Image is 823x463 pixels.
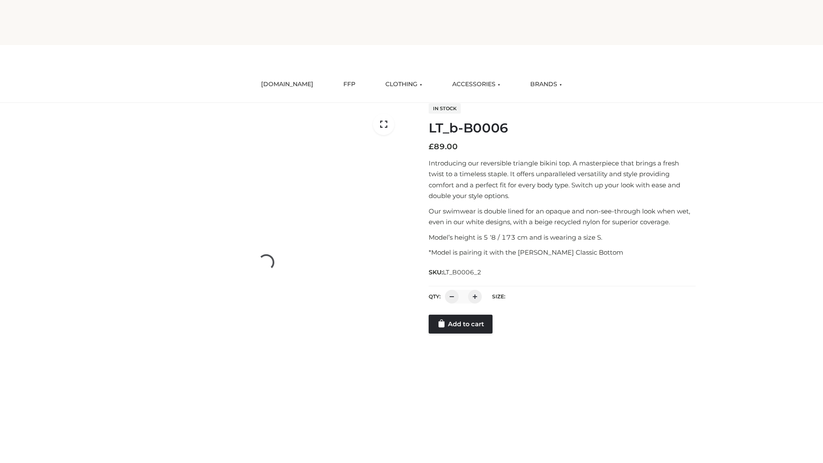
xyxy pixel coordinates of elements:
a: FFP [337,75,362,94]
p: Our swimwear is double lined for an opaque and non-see-through look when wet, even in our white d... [429,206,696,228]
label: Size: [492,293,505,300]
h1: LT_b-B0006 [429,120,696,136]
bdi: 89.00 [429,142,458,151]
p: *Model is pairing it with the [PERSON_NAME] Classic Bottom [429,247,696,258]
p: Introducing our reversible triangle bikini top. A masterpiece that brings a fresh twist to a time... [429,158,696,201]
span: SKU: [429,267,482,277]
span: In stock [429,103,461,114]
a: Add to cart [429,315,493,334]
span: LT_B0006_2 [443,268,481,276]
a: ACCESSORIES [446,75,507,94]
a: BRANDS [524,75,568,94]
label: QTY: [429,293,441,300]
p: Model’s height is 5 ‘8 / 173 cm and is wearing a size S. [429,232,696,243]
span: £ [429,142,434,151]
a: CLOTHING [379,75,429,94]
a: [DOMAIN_NAME] [255,75,320,94]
